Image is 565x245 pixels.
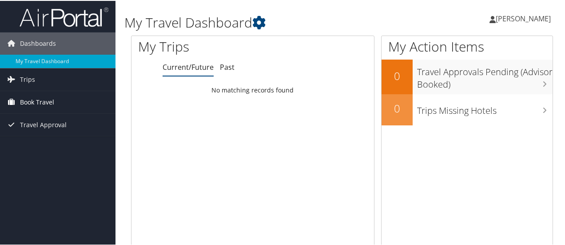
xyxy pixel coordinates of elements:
[417,99,553,116] h3: Trips Missing Hotels
[220,61,235,71] a: Past
[382,93,553,125] a: 0Trips Missing Hotels
[496,13,551,23] span: [PERSON_NAME]
[417,60,553,90] h3: Travel Approvals Pending (Advisor Booked)
[20,6,108,27] img: airportal-logo.png
[131,81,374,97] td: No matching records found
[20,32,56,54] span: Dashboards
[138,36,266,55] h1: My Trips
[382,100,413,115] h2: 0
[163,61,214,71] a: Current/Future
[382,59,553,93] a: 0Travel Approvals Pending (Advisor Booked)
[20,90,54,112] span: Book Travel
[20,68,35,90] span: Trips
[20,113,67,135] span: Travel Approval
[489,4,560,31] a: [PERSON_NAME]
[382,68,413,83] h2: 0
[124,12,414,31] h1: My Travel Dashboard
[382,36,553,55] h1: My Action Items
